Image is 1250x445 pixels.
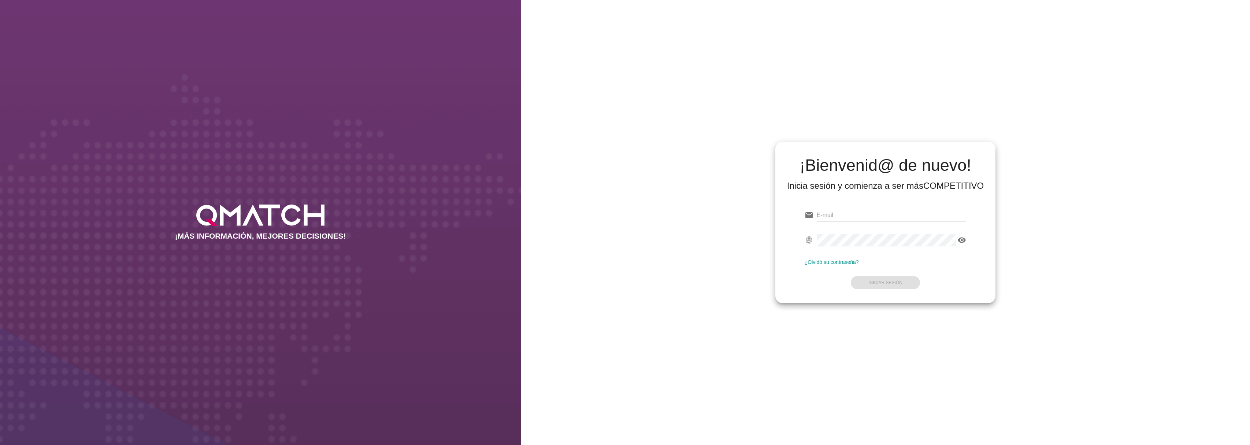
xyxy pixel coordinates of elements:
strong: COMPETITIVO [923,181,984,191]
h2: ¡Bienvenid@ de nuevo! [787,157,984,174]
input: E-mail [817,209,967,221]
i: email [805,211,813,220]
i: visibility [957,236,966,244]
i: fingerprint [805,236,813,244]
a: ¿Olvidó su contraseña? [805,259,859,265]
div: Inicia sesión y comienza a ser más [787,180,984,192]
h2: ¡MÁS INFORMACIÓN, MEJORES DECISIONES! [175,232,346,240]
